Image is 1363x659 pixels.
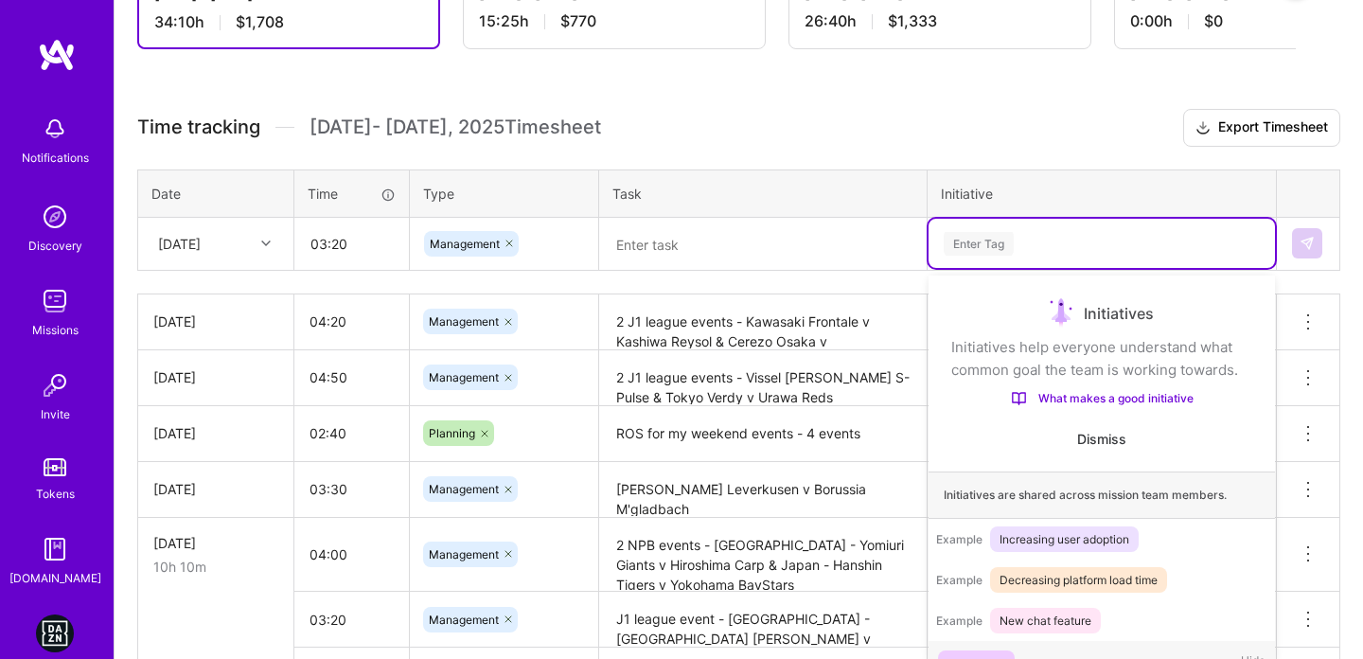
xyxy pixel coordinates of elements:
[888,11,937,31] span: $1,333
[36,484,75,504] div: Tokens
[236,12,284,32] span: $1,708
[429,370,499,384] span: Management
[1204,11,1223,31] span: $0
[601,296,925,348] textarea: 2 J1 league events - Kawasaki Frontale v Kashiwa Reysol & Cerezo Osaka v [GEOGRAPHIC_DATA]
[429,613,499,627] span: Management
[153,423,278,443] div: [DATE]
[944,229,1014,258] div: Enter Tag
[41,404,70,424] div: Invite
[951,389,1252,407] a: What makes a good initiative
[153,533,278,553] div: [DATE]
[410,169,599,217] th: Type
[294,296,409,347] input: HH:MM
[38,38,76,72] img: logo
[601,352,925,404] textarea: 2 J1 league events - Vissel [PERSON_NAME] S-Pulse & Tokyo Verdy v Urawa Reds
[36,614,74,652] img: DAZN: Event Moderators for Israel Based Team
[429,426,475,440] span: Planning
[294,408,409,458] input: HH:MM
[36,110,74,148] img: bell
[1195,118,1211,138] i: icon Download
[479,11,750,31] div: 15:25 h
[951,298,1252,329] div: Initiatives
[294,529,409,579] input: HH:MM
[805,11,1075,31] div: 26:40 h
[36,282,74,320] img: teamwork
[294,595,409,645] input: HH:MM
[936,573,982,587] span: Example
[990,608,1101,633] span: New chat feature
[22,148,89,168] div: Notifications
[31,614,79,652] a: DAZN: Event Moderators for Israel Based Team
[601,464,925,516] textarea: [PERSON_NAME] Leverkusen v Borussia M'gladbach
[153,367,278,387] div: [DATE]
[294,464,409,514] input: HH:MM
[36,530,74,568] img: guide book
[1011,391,1027,406] img: What makes a good initiative
[36,366,74,404] img: Invite
[137,116,260,139] span: Time tracking
[32,320,79,340] div: Missions
[154,12,423,32] div: 34:10 h
[153,557,278,577] div: 10h 10m
[44,458,66,476] img: tokens
[990,526,1139,552] span: Increasing user adoption
[1077,430,1126,449] button: Dismiss
[294,352,409,402] input: HH:MM
[36,198,74,236] img: discovery
[9,568,101,588] div: [DOMAIN_NAME]
[599,169,928,217] th: Task
[951,336,1252,382] div: Initiatives help everyone understand what common goal the team is working towards.
[560,11,596,31] span: $770
[936,614,982,628] span: Example
[1183,109,1340,147] button: Export Timesheet
[429,314,499,329] span: Management
[1050,298,1072,329] img: Initiatives
[941,184,1263,204] div: Initiative
[158,234,201,254] div: [DATE]
[936,532,982,546] span: Example
[601,594,925,646] textarea: J1 league event - [GEOGRAPHIC_DATA] - [GEOGRAPHIC_DATA] [PERSON_NAME] v Avispa Fukuoka
[28,236,82,256] div: Discovery
[310,116,601,139] span: [DATE] - [DATE] , 2025 Timesheet
[261,239,271,248] i: icon Chevron
[153,479,278,499] div: [DATE]
[295,219,408,269] input: HH:MM
[430,237,500,251] span: Management
[138,169,294,217] th: Date
[601,408,925,460] textarea: ROS for my weekend events - 4 events
[153,312,278,331] div: [DATE]
[601,520,925,591] textarea: 2 NPB events - [GEOGRAPHIC_DATA] - Yomiuri Giants v Hiroshima Carp & Japan - Hanshin Tigers v Yok...
[429,547,499,561] span: Management
[1300,236,1315,251] img: Submit
[429,482,499,496] span: Management
[308,184,396,204] div: Time
[990,567,1167,593] span: Decreasing platform load time
[929,472,1275,519] div: Initiatives are shared across mission team members.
